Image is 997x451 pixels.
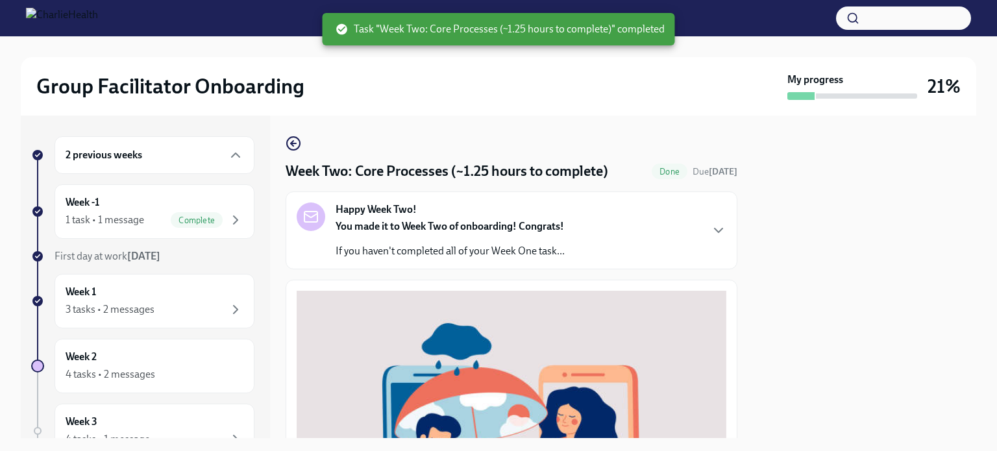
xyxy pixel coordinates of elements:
[127,250,160,262] strong: [DATE]
[26,8,98,29] img: CharlieHealth
[928,75,961,98] h3: 21%
[66,367,155,382] div: 4 tasks • 2 messages
[336,22,665,36] span: Task "Week Two: Core Processes (~1.25 hours to complete)" completed
[171,215,223,225] span: Complete
[66,302,154,317] div: 3 tasks • 2 messages
[66,148,142,162] h6: 2 previous weeks
[66,285,96,299] h6: Week 1
[336,244,565,258] p: If you haven't completed all of your Week One task...
[652,167,687,177] span: Done
[66,213,144,227] div: 1 task • 1 message
[31,339,254,393] a: Week 24 tasks • 2 messages
[693,166,737,177] span: Due
[31,249,254,263] a: First day at work[DATE]
[36,73,304,99] h2: Group Facilitator Onboarding
[286,162,608,181] h4: Week Two: Core Processes (~1.25 hours to complete)
[55,136,254,174] div: 2 previous weeks
[336,220,564,232] strong: You made it to Week Two of onboarding! Congrats!
[787,73,843,87] strong: My progress
[693,165,737,178] span: August 18th, 2025 10:00
[66,195,99,210] h6: Week -1
[31,274,254,328] a: Week 13 tasks • 2 messages
[31,184,254,239] a: Week -11 task • 1 messageComplete
[55,250,160,262] span: First day at work
[709,166,737,177] strong: [DATE]
[66,432,150,446] div: 4 tasks • 1 message
[66,350,97,364] h6: Week 2
[66,415,97,429] h6: Week 3
[336,202,417,217] strong: Happy Week Two!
